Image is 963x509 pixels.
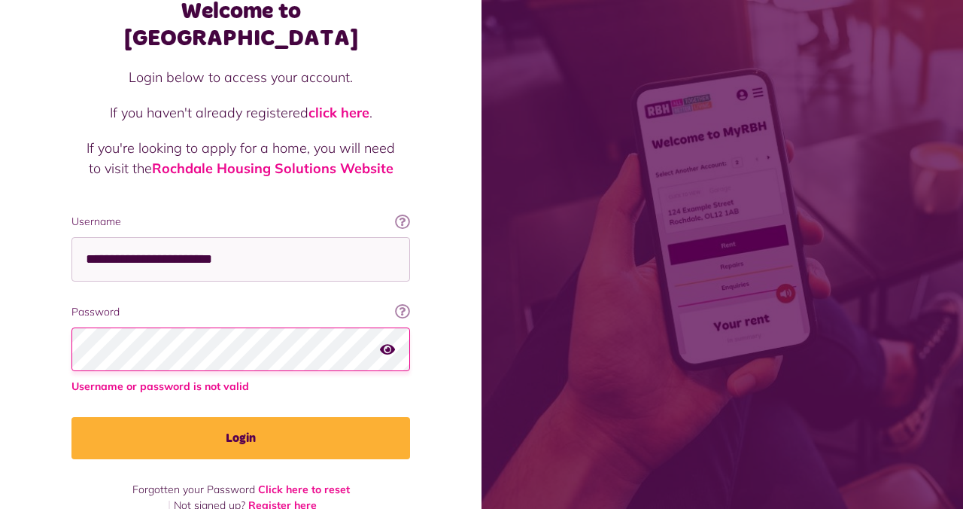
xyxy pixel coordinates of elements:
[71,379,410,395] span: Username or password is not valid
[87,102,395,123] p: If you haven't already registered .
[132,483,255,496] span: Forgotten your Password
[258,483,350,496] a: Click here to reset
[87,67,395,87] p: Login below to access your account.
[87,138,395,178] p: If you're looking to apply for a home, you will need to visit the
[152,160,393,177] a: Rochdale Housing Solutions Website
[71,214,410,230] label: Username
[308,104,369,121] a: click here
[71,304,410,320] label: Password
[71,417,410,459] button: Login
